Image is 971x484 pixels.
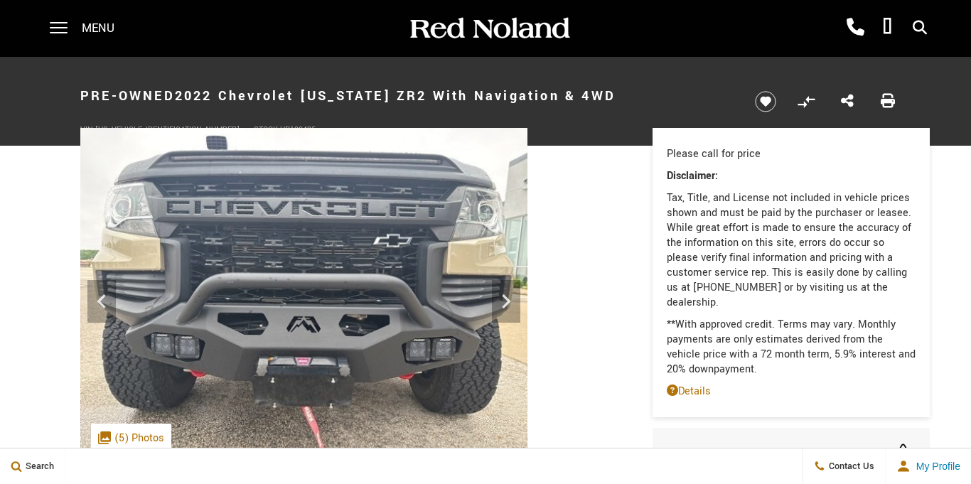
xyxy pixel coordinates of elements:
p: Please call for price [667,146,916,161]
span: Contact Us [825,460,874,473]
a: Share this Pre-Owned 2022 Chevrolet Colorado ZR2 With Navigation & 4WD [841,92,854,111]
span: Search [22,460,54,473]
span: UP120485 [280,124,316,135]
img: Red Noland Auto Group [407,16,571,41]
a: Details [667,384,916,399]
span: VIN: [80,124,95,135]
button: Compare vehicle [795,91,817,112]
button: user-profile-menu [886,448,971,484]
button: Save vehicle [750,90,781,113]
span: [US_VEHICLE_IDENTIFICATION_NUMBER] [95,124,240,135]
p: **With approved credit. Terms may vary. Monthly payments are only estimates derived from the vehi... [667,317,916,377]
div: (5) Photos [91,424,171,453]
img: Used 2022 Sand Dune Metallic Chevrolet ZR2 image 1 [80,128,527,463]
span: Only 1 [US_STATE] ZR2 left in stock! [667,447,837,462]
a: Print this Pre-Owned 2022 Chevrolet Colorado ZR2 With Navigation & 4WD [881,92,895,111]
h1: 2022 Chevrolet [US_STATE] ZR2 With Navigation & 4WD [80,68,731,124]
p: Tax, Title, and License not included in vehicle prices shown and must be paid by the purchaser or... [667,190,916,310]
span: My Profile [911,461,960,472]
span: Stock: [254,124,280,135]
strong: Pre-Owned [80,87,175,105]
strong: Disclaimer: [667,168,718,183]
